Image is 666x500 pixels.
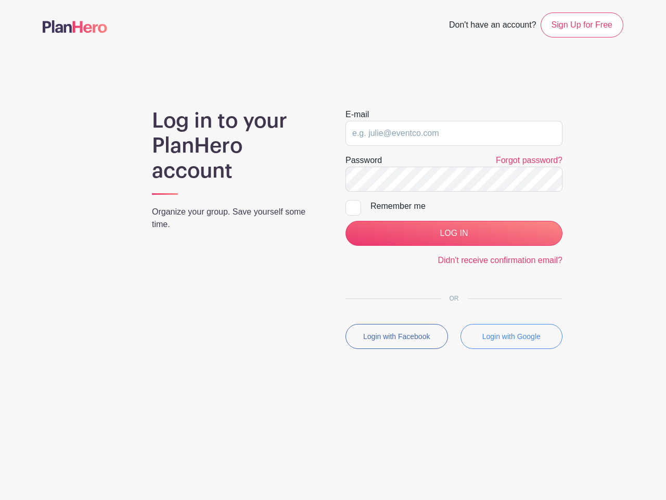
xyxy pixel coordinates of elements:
label: E-mail [345,108,369,121]
h1: Log in to your PlanHero account [152,108,321,183]
a: Didn't receive confirmation email? [438,256,562,265]
input: e.g. julie@eventco.com [345,121,562,146]
span: Don't have an account? [449,15,536,37]
div: Remember me [370,200,562,213]
a: Sign Up for Free [541,12,623,37]
a: Forgot password? [496,156,562,165]
small: Login with Google [482,332,541,341]
small: Login with Facebook [363,332,430,341]
button: Login with Facebook [345,324,448,349]
button: Login with Google [460,324,563,349]
p: Organize your group. Save yourself some time. [152,206,321,231]
label: Password [345,154,382,167]
span: OR [441,295,467,302]
img: logo-507f7623f17ff9eddc593b1ce0a138ce2505c220e1c5a4e2b4648c50719b7d32.svg [43,20,107,33]
input: LOG IN [345,221,562,246]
